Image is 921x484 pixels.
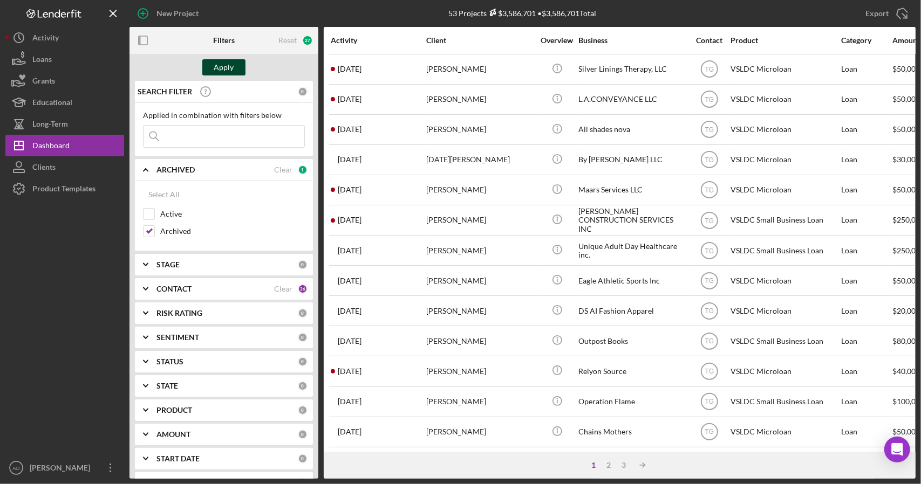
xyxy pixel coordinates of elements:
[156,165,195,174] b: ARCHIVED
[5,156,124,178] button: Clients
[578,36,686,45] div: Business
[156,382,178,390] b: STATE
[156,333,199,342] b: SENTIMENT
[426,176,534,204] div: [PERSON_NAME]
[578,146,686,174] div: By [PERSON_NAME] LLC
[841,115,891,144] div: Loan
[617,461,632,469] div: 3
[298,260,308,269] div: 0
[338,65,361,73] time: 2025-10-02 00:56
[705,217,714,224] text: TG
[5,178,124,199] button: Product Templates
[426,388,534,416] div: [PERSON_NAME]
[705,156,714,164] text: TG
[892,336,920,345] span: $80,000
[426,448,534,476] div: [PERSON_NAME]
[213,36,235,45] b: Filters
[32,92,72,116] div: Educational
[5,27,124,49] button: Activity
[5,92,124,113] button: Educational
[705,307,714,315] text: TG
[160,226,305,237] label: Archived
[338,276,361,285] time: 2025-04-14 19:24
[160,209,305,219] label: Active
[5,113,124,135] button: Long-Term
[426,85,534,114] div: [PERSON_NAME]
[298,381,308,391] div: 0
[578,296,686,325] div: DS AI Fashion Apparel
[841,176,891,204] div: Loan
[841,327,891,355] div: Loan
[12,465,19,471] text: AD
[731,327,838,355] div: VSLDC Small Business Loan
[705,186,714,194] text: TG
[426,418,534,446] div: [PERSON_NAME]
[148,184,180,205] div: Select All
[338,246,361,255] time: 2025-06-18 06:34
[298,405,308,415] div: 0
[841,55,891,84] div: Loan
[578,357,686,385] div: Relyon Source
[214,59,234,75] div: Apply
[426,266,534,295] div: [PERSON_NAME]
[156,3,199,24] div: New Project
[338,427,361,436] time: 2025-06-27 19:37
[841,266,891,295] div: Loan
[841,296,891,325] div: Loan
[338,337,361,345] time: 2025-04-29 16:48
[32,27,59,51] div: Activity
[338,185,361,194] time: 2025-07-16 17:59
[143,184,185,205] button: Select All
[32,49,52,73] div: Loans
[578,418,686,446] div: Chains Mothers
[426,296,534,325] div: [PERSON_NAME]
[578,236,686,265] div: Unique Adult Day Healthcare inc.
[705,66,714,73] text: TG
[338,95,361,103] time: 2025-06-10 02:49
[27,457,97,481] div: [PERSON_NAME]
[731,36,838,45] div: Product
[156,357,183,366] b: STATUS
[705,398,714,406] text: TG
[426,327,534,355] div: [PERSON_NAME]
[5,135,124,156] button: Dashboard
[705,337,714,345] text: TG
[892,306,920,315] span: $20,000
[705,126,714,134] text: TG
[602,461,617,469] div: 2
[578,55,686,84] div: Silver Linings Therapy, LLC
[32,113,68,137] div: Long-Term
[578,327,686,355] div: Outpost Books
[426,357,534,385] div: [PERSON_NAME]
[156,454,200,463] b: START DATE
[298,165,308,175] div: 1
[841,236,891,265] div: Loan
[841,206,891,234] div: Loan
[426,55,534,84] div: [PERSON_NAME]
[426,236,534,265] div: [PERSON_NAME]
[578,85,686,114] div: L.A.CONVEYANCE LLC
[537,36,577,45] div: Overview
[892,125,920,134] span: $50,000
[731,176,838,204] div: VSLDC Microloan
[5,49,124,70] button: Loans
[731,146,838,174] div: VSLDC Microloan
[338,155,361,164] time: 2025-05-16 23:30
[278,36,297,45] div: Reset
[298,454,308,464] div: 0
[298,87,308,96] div: 0
[426,206,534,234] div: [PERSON_NAME]
[338,307,361,315] time: 2025-08-25 17:43
[865,3,889,24] div: Export
[731,388,838,416] div: VSLDC Small Business Loan
[841,357,891,385] div: Loan
[32,135,70,159] div: Dashboard
[705,428,714,436] text: TG
[689,36,729,45] div: Contact
[841,388,891,416] div: Loan
[274,285,292,293] div: Clear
